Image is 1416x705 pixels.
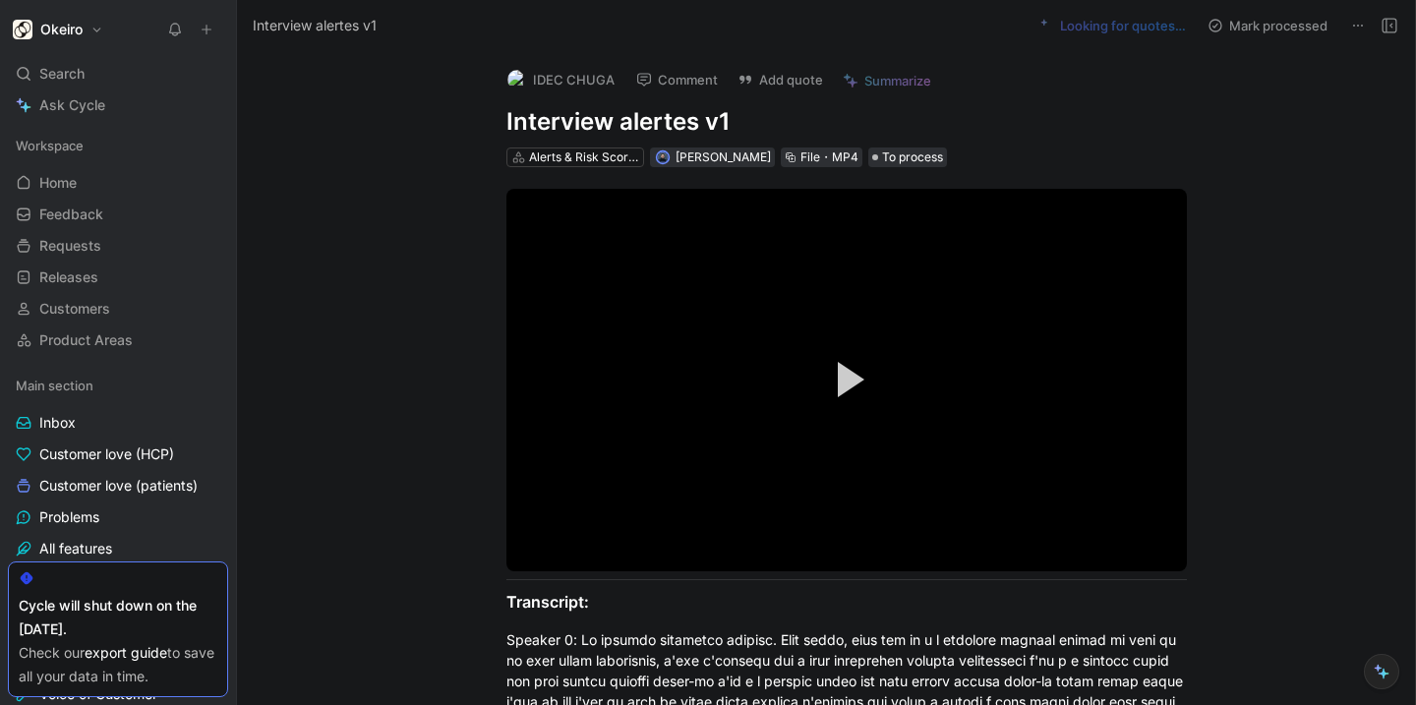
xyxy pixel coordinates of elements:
[19,594,217,641] div: Cycle will shut down on the [DATE].
[40,21,83,38] h1: Okeiro
[8,131,228,160] div: Workspace
[39,236,101,256] span: Requests
[8,534,228,563] a: All features
[39,507,99,527] span: Problems
[8,16,108,43] button: OkeiroOkeiro
[16,376,93,395] span: Main section
[39,539,112,558] span: All features
[39,476,198,496] span: Customer love (patients)
[19,641,217,688] div: Check our to save all your data in time.
[8,231,228,261] a: Requests
[1032,12,1195,39] button: Looking for quotes…
[676,149,771,164] span: [PERSON_NAME]
[882,147,943,167] span: To process
[529,147,639,167] div: Alerts & Risk Scores
[800,147,858,167] div: File・MP4
[39,62,85,86] span: Search
[499,65,623,94] button: logoIDEC CHUGA
[8,440,228,469] a: Customer love (HCP)
[8,371,228,400] div: Main section
[8,408,228,438] a: Inbox
[868,147,947,167] div: To process
[39,173,77,193] span: Home
[8,471,228,500] a: Customer love (patients)
[39,413,76,433] span: Inbox
[802,335,891,424] button: Play Video
[8,502,228,532] a: Problems
[39,299,110,319] span: Customers
[507,70,527,89] img: logo
[657,151,668,162] img: avatar
[39,205,103,224] span: Feedback
[627,66,727,93] button: Comment
[8,263,228,292] a: Releases
[39,330,133,350] span: Product Areas
[16,136,84,155] span: Workspace
[8,325,228,355] a: Product Areas
[506,106,1187,138] h1: Interview alertes v1
[8,168,228,198] a: Home
[506,590,1187,614] div: Transcript:
[8,59,228,88] div: Search
[39,267,98,287] span: Releases
[253,14,377,37] span: Interview alertes v1
[506,189,1187,571] div: Video Player
[13,20,32,39] img: Okeiro
[506,631,573,648] mark: Speaker 0
[8,371,228,626] div: Main sectionInboxCustomer love (HCP)Customer love (patients)ProblemsAll featuresFeature pipeline ...
[8,200,228,229] a: Feedback
[729,66,832,93] button: Add quote
[834,67,940,94] button: Summarize
[39,93,105,117] span: Ask Cycle
[85,644,167,661] a: export guide
[1199,12,1336,39] button: Mark processed
[8,90,228,120] a: Ask Cycle
[39,444,174,464] span: Customer love (HCP)
[8,294,228,323] a: Customers
[864,72,931,89] span: Summarize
